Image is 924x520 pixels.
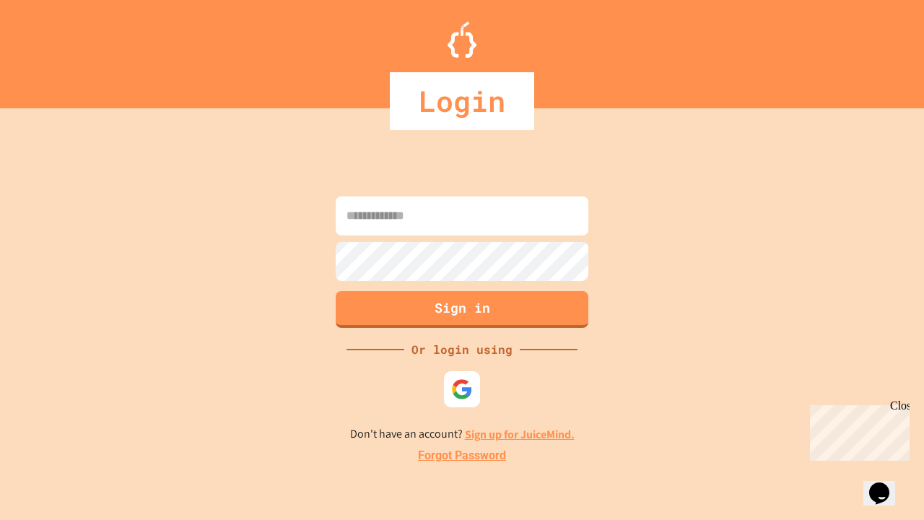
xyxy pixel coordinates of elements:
iframe: chat widget [863,462,910,506]
iframe: chat widget [804,399,910,461]
a: Sign up for JuiceMind. [465,427,575,442]
div: Or login using [404,341,520,358]
img: Logo.svg [448,22,476,58]
button: Sign in [336,291,588,328]
p: Don't have an account? [350,425,575,443]
a: Forgot Password [418,447,506,464]
div: Chat with us now!Close [6,6,100,92]
div: Login [390,72,534,130]
img: google-icon.svg [451,378,473,400]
